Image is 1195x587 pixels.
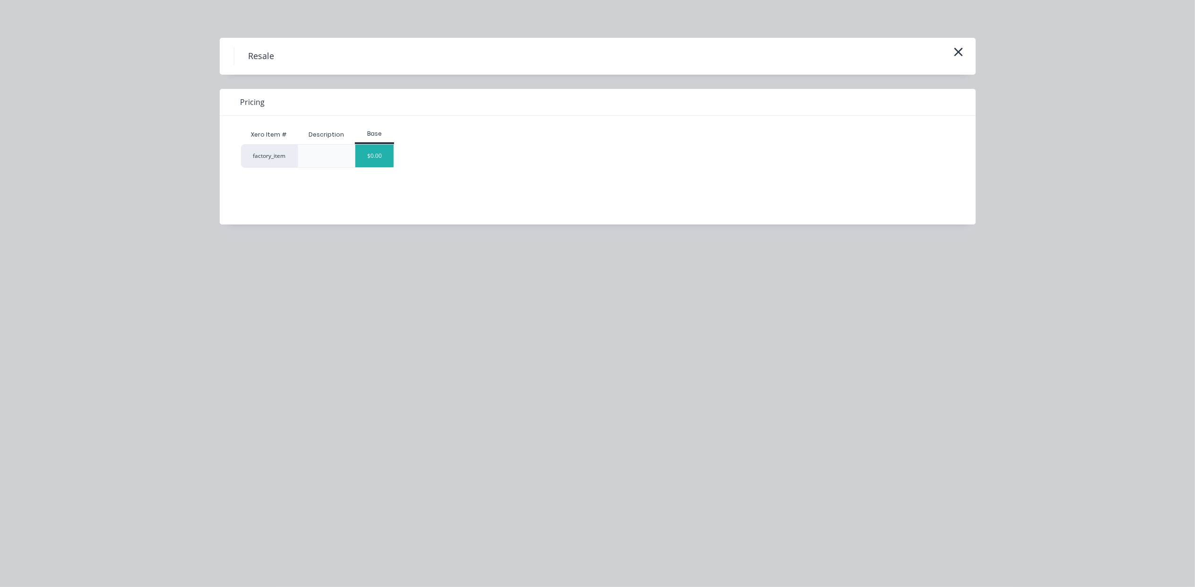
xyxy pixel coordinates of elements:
[241,96,265,108] span: Pricing
[241,144,298,168] div: factory_item
[355,129,394,138] div: Base
[234,47,289,65] h4: Resale
[241,125,298,144] div: Xero Item #
[355,145,394,167] div: $0.00
[301,123,352,147] div: Description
